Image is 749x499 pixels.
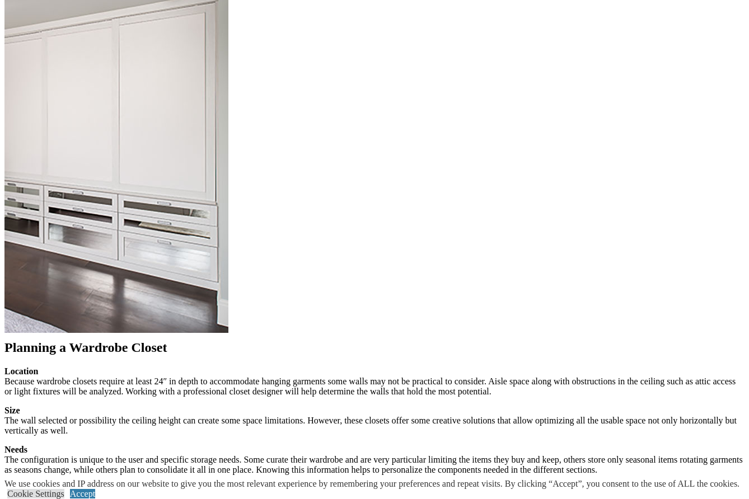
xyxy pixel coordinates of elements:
p: The wall selected or possibility the ceiling height can create some space limitations. However, t... [4,406,745,436]
strong: Needs [4,445,27,454]
h2: Planning a Wardrobe Closet [4,340,745,355]
a: Cookie Settings [7,489,64,498]
a: Accept [70,489,95,498]
strong: Size [4,406,20,415]
p: Because wardrobe closets require at least 24″ in depth to accommodate hanging garments some walls... [4,366,745,397]
strong: Location [4,366,38,376]
div: We use cookies and IP address on our website to give you the most relevant experience by remember... [4,479,739,489]
p: The configuration is unique to the user and specific storage needs. Some curate their wardrobe an... [4,445,745,475]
